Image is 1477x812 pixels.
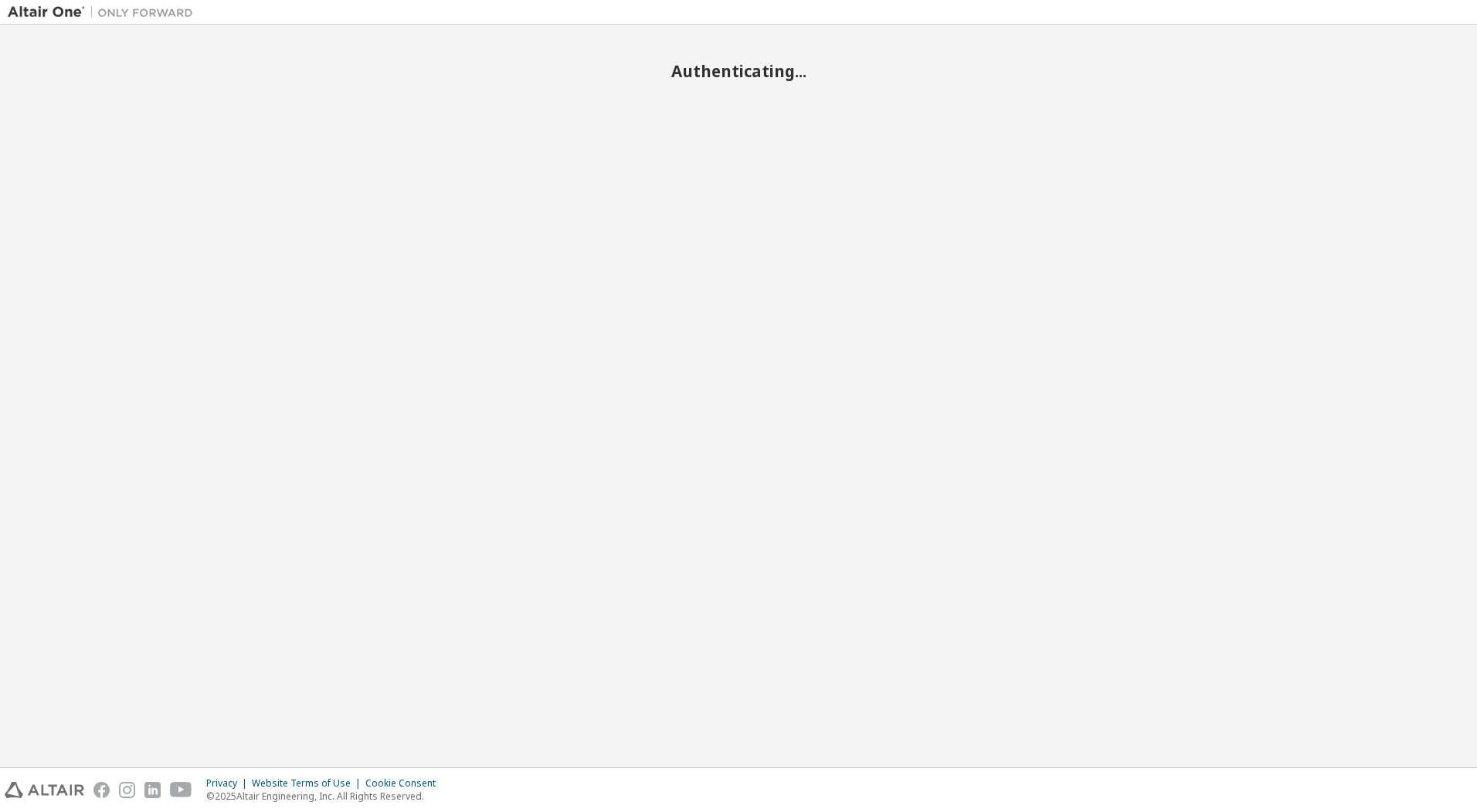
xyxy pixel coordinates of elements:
div: Privacy [206,777,252,790]
div: Website Terms of Use [252,777,365,790]
img: facebook.svg [93,782,110,798]
img: Altair One [8,5,201,20]
img: youtube.svg [170,782,192,798]
img: instagram.svg [119,782,135,798]
h2: Authenticating... [8,61,1469,81]
img: linkedin.svg [144,782,161,798]
img: altair_logo.svg [5,782,84,798]
p: © 2025 Altair Engineering, Inc. All Rights Reserved. [206,790,445,803]
div: Cookie Consent [365,777,445,790]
